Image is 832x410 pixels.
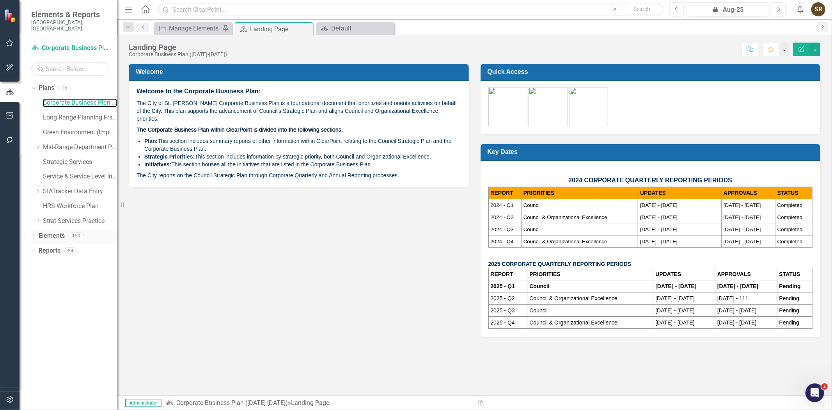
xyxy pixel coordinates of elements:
[39,84,54,93] a: Plans
[31,62,109,76] input: Search Below...
[527,268,653,280] th: PRIORITIES
[43,98,117,107] a: Corporate Business Plan ([DATE]-[DATE])
[529,283,549,289] strong: Council
[144,153,193,160] strong: Strategic Priorities
[488,87,527,126] img: CBP-green%20v2.png
[43,143,117,152] a: Mid-Range Department Plans
[640,239,678,244] span: [DATE] - [DATE]
[689,5,766,14] div: Aug-25
[529,87,568,126] img: Assignments.png
[488,148,816,155] h3: Key Dates
[31,44,109,53] a: Corporate Business Plan ([DATE]-[DATE])
[569,87,608,126] img: Training-green%20v2.png
[724,214,761,220] span: [DATE] - [DATE]
[779,319,810,326] p: Pending
[777,214,802,220] span: Completed
[777,305,812,317] td: Pending
[58,85,71,91] div: 14
[777,202,802,208] span: Completed
[521,187,638,199] th: PRIORITIES
[724,239,761,244] span: [DATE] - [DATE]
[31,19,109,32] small: [GEOGRAPHIC_DATA], [GEOGRAPHIC_DATA]
[488,187,521,199] th: REPORT
[4,8,18,23] img: ClearPoint Strategy
[291,399,329,406] div: Landing Page
[640,202,678,208] span: [DATE] - [DATE]
[779,283,801,289] strong: Pending
[491,283,515,289] strong: 2025 - Q1
[715,268,777,280] th: APPROVALS
[176,399,288,406] a: Corporate Business Plan ([DATE]-[DATE])
[43,172,117,181] a: Service & Service Level Inventory
[488,261,632,267] strong: 2025 CORPORATE QUARTERLY REPORTING PERIODS
[39,232,65,241] a: Elements
[491,214,514,220] span: 2024 - Q2
[527,317,653,329] td: Council & Organizational Excellence
[686,2,769,16] button: Aug-25
[655,319,713,326] p: [DATE] - [DATE]
[653,305,715,317] td: [DATE] - [DATE]
[811,2,825,16] button: SR
[653,268,715,280] th: UPDATES
[717,283,758,289] strong: [DATE] - [DATE]
[193,153,195,160] strong: :
[144,138,158,144] strong: Plan:
[318,23,392,33] a: Default
[569,177,732,184] span: 2024 CORPORATE QUARTERLY REPORTING PERIODS
[640,214,678,220] span: [DATE] - [DATE]
[777,268,812,280] th: STATUS
[523,214,607,220] span: Council & Organizational Excellence
[43,158,117,167] a: Strategic Services
[69,232,84,239] div: 150
[250,24,311,34] div: Landing Page
[491,226,514,232] span: 2024 - Q3
[491,239,514,244] span: 2024 - Q4
[488,268,527,280] th: REPORT
[488,317,527,329] td: 2025 - Q4
[31,10,109,19] span: Elements & Reports
[43,202,117,211] a: HRS Workforce Plan
[805,383,824,402] iframe: Intercom live chat
[724,226,761,232] span: [DATE] - [DATE]
[136,68,465,75] h3: Welcome
[43,128,117,137] a: Green Environment (Implementation)
[43,187,117,196] a: StATracker Data Entry
[331,23,392,33] div: Default
[655,283,696,289] strong: [DATE] - [DATE]
[144,153,461,160] li: This section includes information by strategic priority, both Council and Organizational Excellence.
[724,202,761,208] span: [DATE] - [DATE]
[653,292,715,305] td: [DATE] - [DATE]
[623,4,662,15] button: Search
[777,226,802,232] span: Completed
[144,160,461,168] li: This section houses all the initiatives that are listed in the Corporate Business Plan.
[527,305,653,317] td: Council
[156,23,220,33] a: Manage Elements
[640,226,678,232] span: [DATE] - [DATE]
[491,202,514,208] span: 2024 - Q1
[523,226,541,232] span: Council
[638,187,722,199] th: UPDATES
[527,292,653,305] td: Council & Organizational Excellence
[777,239,802,244] span: Completed
[523,202,541,208] span: Council
[722,187,775,199] th: APPROVALS
[165,399,469,408] div: »
[125,399,161,407] span: Administrator
[821,383,828,390] span: 2
[633,6,650,12] span: Search
[137,172,399,178] span: The City reports on the Council Strategic Plan through Corporate Quarterly and Annual Reporting p...
[158,3,663,16] input: Search ClearPoint...
[715,305,777,317] td: [DATE] - [DATE]
[144,161,171,168] strong: Initiatives:
[488,68,816,75] h3: Quick Access
[39,246,60,255] a: Reports
[129,52,227,57] div: Corporate Business Plan ([DATE]-[DATE])
[488,292,527,305] td: 2025 - Q2
[715,317,777,329] td: [DATE] - [DATE]
[715,292,777,305] td: [DATE] - 111
[775,187,812,199] th: STATUS
[137,98,461,124] p: The City of St. [PERSON_NAME] Corporate Business Plan is a foundational document that prioritizes...
[43,113,117,122] a: Long Range Planning Framework
[137,88,261,94] span: Welcome to the Corporate Business Plan:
